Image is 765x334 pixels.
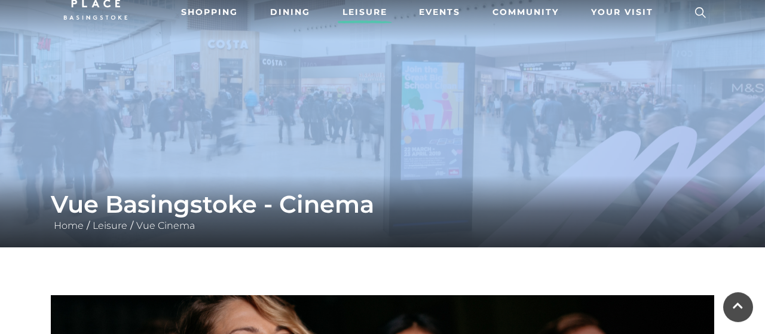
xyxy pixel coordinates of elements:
div: / / [42,190,723,233]
h1: Vue Basingstoke - Cinema [51,190,714,219]
a: Shopping [176,1,243,23]
a: Events [414,1,465,23]
a: Community [488,1,564,23]
a: Dining [265,1,315,23]
a: Your Visit [586,1,664,23]
a: Vue Cinema [133,220,198,231]
a: Leisure [338,1,392,23]
a: Home [51,220,87,231]
a: Leisure [90,220,130,231]
span: Your Visit [591,6,653,19]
